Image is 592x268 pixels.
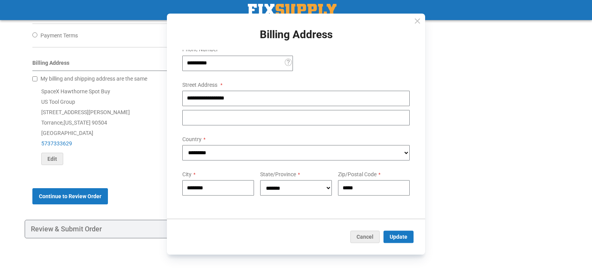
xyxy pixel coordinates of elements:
[350,231,380,243] button: Cancel
[64,120,91,126] span: [US_STATE]
[338,171,377,177] span: Zip/Postal Code
[260,171,296,177] span: State/Province
[182,171,192,177] span: City
[32,59,367,71] div: Billing Address
[40,32,78,39] span: Payment Terms
[32,188,108,204] button: Continue to Review Order
[41,140,72,147] a: 5737333629
[383,231,414,243] button: Update
[182,82,217,88] span: Street Address
[41,153,63,165] button: Edit
[32,86,367,165] div: SpaceX Hawthorne Spot Buy US Tool Group [STREET_ADDRESS][PERSON_NAME] Torrance , 90504 [GEOGRAPHI...
[40,76,147,82] span: My billing and shipping address are the same
[357,234,373,240] span: Cancel
[25,220,375,238] div: Review & Submit Order
[248,4,336,16] a: store logo
[390,234,407,240] span: Update
[47,156,57,162] span: Edit
[182,47,218,53] span: Phone Number
[248,4,336,16] img: Fix Industrial Supply
[176,29,416,41] h1: Billing Address
[39,193,101,199] span: Continue to Review Order
[182,136,202,142] span: Country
